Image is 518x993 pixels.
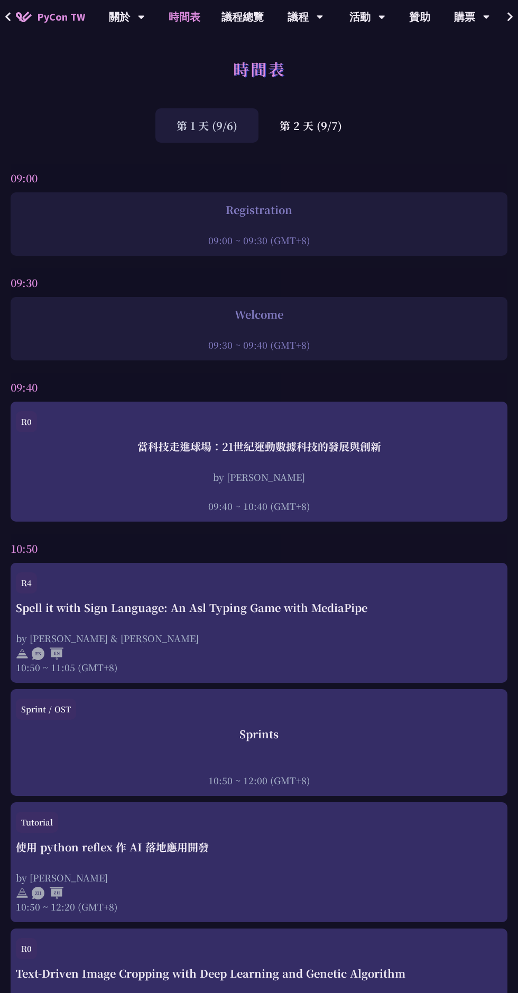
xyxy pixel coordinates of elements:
[16,499,502,513] div: 09:40 ~ 10:40 (GMT+8)
[16,411,502,513] a: R0 當科技走進球場：21世紀運動數據科技的發展與創新 by [PERSON_NAME] 09:40 ~ 10:40 (GMT+8)
[16,966,502,981] div: Text-Driven Image Cropping with Deep Learning and Genetic Algorithm
[32,647,63,660] img: ENEN.5a408d1.svg
[16,202,502,218] div: Registration
[16,726,502,742] div: Sprints
[16,699,76,720] div: Sprint / OST
[11,373,507,402] div: 09:40
[16,871,502,884] div: by [PERSON_NAME]
[16,887,29,899] img: svg+xml;base64,PHN2ZyB4bWxucz0iaHR0cDovL3d3dy53My5vcmcvMjAwMC9zdmciIHdpZHRoPSIyNCIgaGVpZ2h0PSIyNC...
[5,4,96,30] a: PyCon TW
[32,887,63,899] img: ZHZH.38617ef.svg
[16,632,502,645] div: by [PERSON_NAME] & [PERSON_NAME]
[16,338,502,351] div: 09:30 ~ 09:40 (GMT+8)
[16,572,502,674] a: R4 Spell it with Sign Language: An Asl Typing Game with MediaPipe by [PERSON_NAME] & [PERSON_NAME...
[233,53,285,85] h1: 時間表
[16,900,502,913] div: 10:50 ~ 12:20 (GMT+8)
[16,839,502,855] div: 使用 python reflex 作 AI 落地應用開發
[155,108,258,143] div: 第 1 天 (9/6)
[16,812,58,833] div: Tutorial
[258,108,363,143] div: 第 2 天 (9/7)
[11,534,507,563] div: 10:50
[16,234,502,247] div: 09:00 ~ 09:30 (GMT+8)
[37,9,85,25] span: PyCon TW
[16,470,502,484] div: by [PERSON_NAME]
[16,12,32,22] img: Home icon of PyCon TW 2025
[16,572,37,593] div: R4
[11,268,507,297] div: 09:30
[16,600,502,616] div: Spell it with Sign Language: An Asl Typing Game with MediaPipe
[16,812,502,913] a: Tutorial 使用 python reflex 作 AI 落地應用開發 by [PERSON_NAME] 10:50 ~ 12:20 (GMT+8)
[16,307,502,322] div: Welcome
[16,774,502,787] div: 10:50 ~ 12:00 (GMT+8)
[16,647,29,660] img: svg+xml;base64,PHN2ZyB4bWxucz0iaHR0cDovL3d3dy53My5vcmcvMjAwMC9zdmciIHdpZHRoPSIyNCIgaGVpZ2h0PSIyNC...
[16,938,37,959] div: R0
[16,661,502,674] div: 10:50 ~ 11:05 (GMT+8)
[16,411,37,432] div: R0
[16,439,502,454] div: 當科技走進球場：21世紀運動數據科技的發展與創新
[11,164,507,192] div: 09:00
